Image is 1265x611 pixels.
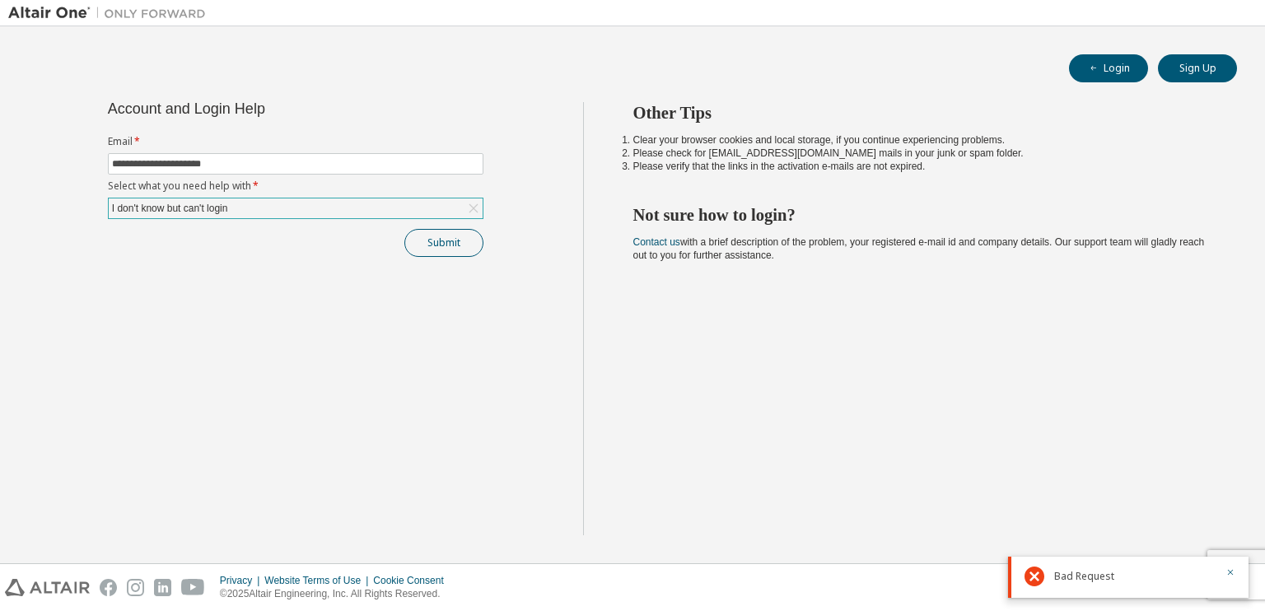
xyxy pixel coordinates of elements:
[633,160,1208,173] li: Please verify that the links in the activation e-mails are not expired.
[633,102,1208,124] h2: Other Tips
[108,135,483,148] label: Email
[127,579,144,596] img: instagram.svg
[220,574,264,587] div: Privacy
[108,102,408,115] div: Account and Login Help
[633,236,680,248] a: Contact us
[264,574,373,587] div: Website Terms of Use
[5,579,90,596] img: altair_logo.svg
[8,5,214,21] img: Altair One
[373,574,453,587] div: Cookie Consent
[109,198,483,218] div: I don't know but can't login
[1158,54,1237,82] button: Sign Up
[1054,570,1114,583] span: Bad Request
[1069,54,1148,82] button: Login
[108,180,483,193] label: Select what you need help with
[100,579,117,596] img: facebook.svg
[181,579,205,596] img: youtube.svg
[154,579,171,596] img: linkedin.svg
[633,147,1208,160] li: Please check for [EMAIL_ADDRESS][DOMAIN_NAME] mails in your junk or spam folder.
[633,204,1208,226] h2: Not sure how to login?
[220,587,454,601] p: © 2025 Altair Engineering, Inc. All Rights Reserved.
[404,229,483,257] button: Submit
[633,133,1208,147] li: Clear your browser cookies and local storage, if you continue experiencing problems.
[110,199,231,217] div: I don't know but can't login
[633,236,1205,261] span: with a brief description of the problem, your registered e-mail id and company details. Our suppo...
